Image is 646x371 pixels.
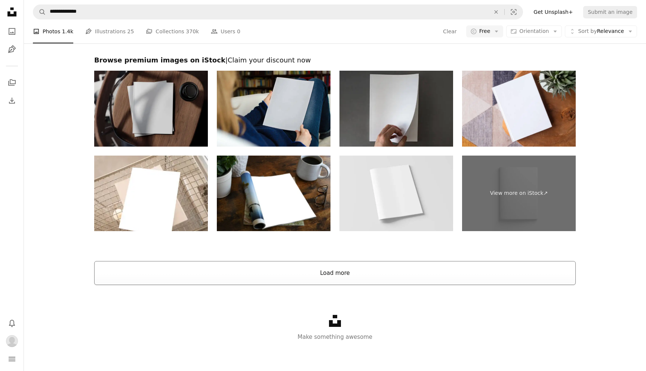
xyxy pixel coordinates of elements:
img: Avatar of user Milena Ponieważ [6,335,18,347]
button: Orientation [506,25,562,37]
button: Load more [94,261,576,285]
a: Users 0 [211,19,240,43]
img: blank book mockup on coffee table with decorations and colorful rug [462,71,576,147]
button: Clear [443,25,457,37]
img: Blank magazine cover mockup on metal rolling cart [94,156,208,232]
span: 0 [237,27,240,36]
button: Notifications [4,316,19,331]
img: Hand opening blank white brochure with copy space [339,71,453,147]
span: 25 [127,27,134,36]
span: Sort by [578,28,597,34]
button: Visual search [505,5,523,19]
img: Two magazine covers mockup. 3D rendering [94,71,208,147]
button: Search Unsplash [33,5,46,19]
a: Home — Unsplash [4,4,19,21]
a: Collections [4,75,19,90]
span: Orientation [519,28,549,34]
span: 370k [186,27,199,36]
span: | Claim your discount now [225,56,311,64]
p: Make something awesome [24,332,646,341]
a: Photos [4,24,19,39]
a: Download History [4,93,19,108]
a: Collections 370k [146,19,199,43]
button: Clear [488,5,504,19]
a: Get Unsplash+ [529,6,577,18]
img: Vertical brochure or booklet cover mock up. [339,156,453,232]
button: Menu [4,352,19,367]
form: Find visuals sitewide [33,4,523,19]
span: Free [479,28,490,35]
a: Illustrations [4,42,19,57]
span: Relevance [578,28,624,35]
img: An open magazine laying on a table or desk with a white blank page for mock up. [217,156,330,232]
h2: Browse premium images on iStock [94,56,576,65]
button: Profile [4,334,19,349]
img: Looking at a blank brochure with copy space [217,71,330,147]
button: Free [466,25,504,37]
button: Sort byRelevance [565,25,637,37]
a: Illustrations 25 [85,19,134,43]
a: View more on iStock↗ [462,156,576,232]
button: Submit an image [583,6,637,18]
